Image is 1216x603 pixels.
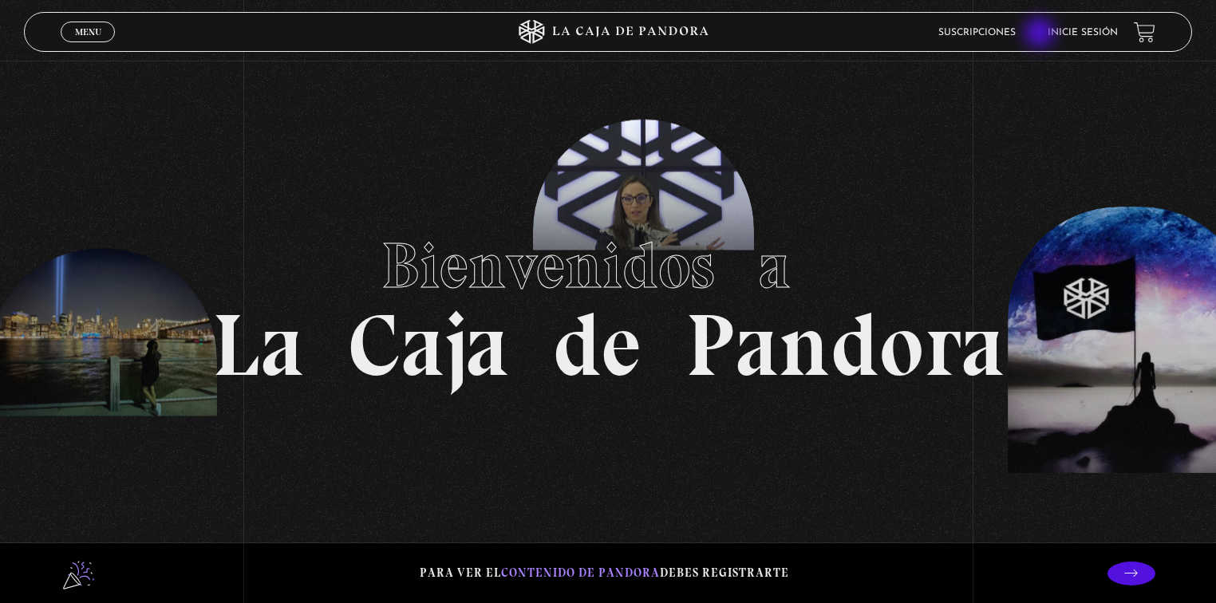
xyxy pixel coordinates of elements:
a: Inicie sesión [1048,28,1118,37]
span: Cerrar [69,41,107,52]
a: View your shopping cart [1134,22,1155,43]
span: Menu [75,27,101,37]
a: Suscripciones [938,28,1016,37]
p: Para ver el debes registrarte [420,562,789,584]
span: Bienvenidos a [381,227,835,304]
h1: La Caja de Pandora [212,214,1005,389]
span: contenido de Pandora [501,566,660,580]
